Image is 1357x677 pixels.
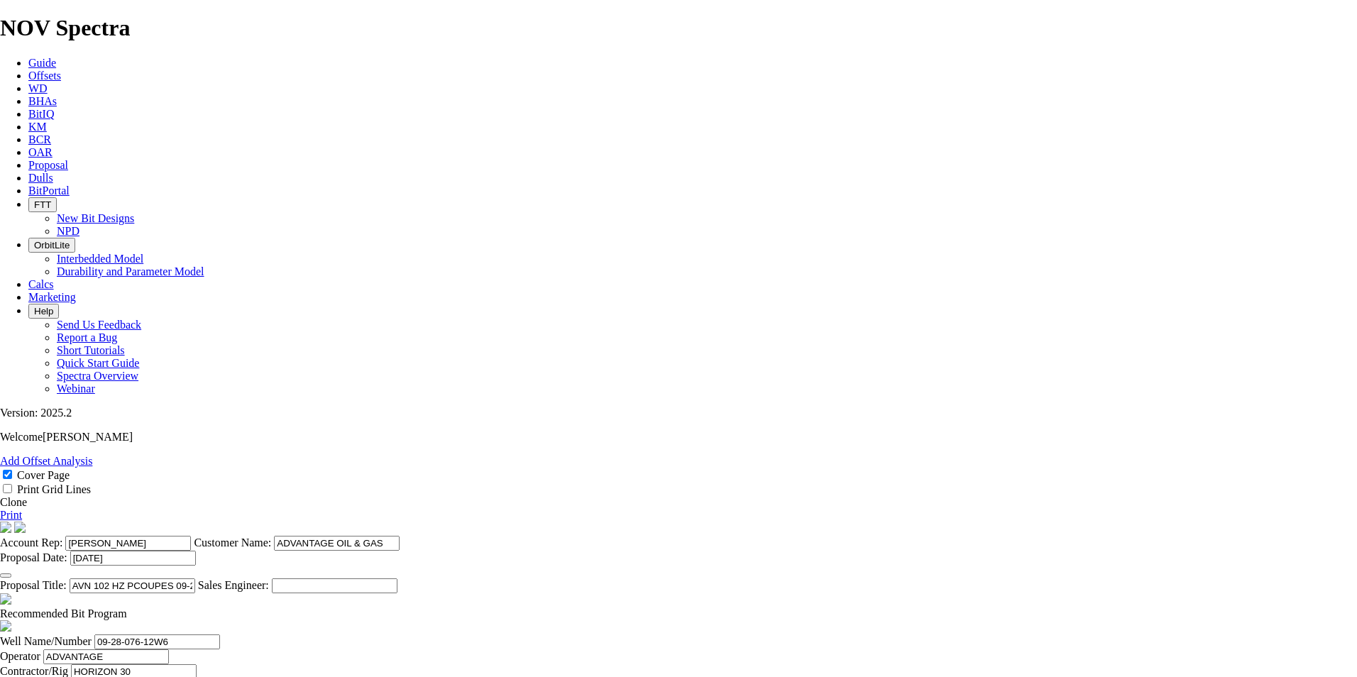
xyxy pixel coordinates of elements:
a: Dulls [28,172,53,184]
a: Report a Bug [57,331,117,343]
a: BCR [28,133,51,145]
button: OrbitLite [28,238,75,253]
a: BitIQ [28,108,54,120]
a: BHAs [28,95,57,107]
label: Print Grid Lines [17,483,91,495]
label: Customer Name: [194,536,271,549]
span: Help [34,306,53,317]
label: Cover Page [17,469,70,481]
span: OrbitLite [34,240,70,251]
a: Quick Start Guide [57,357,139,369]
a: Guide [28,57,56,69]
a: Calcs [28,278,54,290]
a: Send Us Feedback [57,319,141,331]
label: Sales Engineer: [198,579,269,591]
a: Interbedded Model [57,253,143,265]
a: Proposal [28,159,68,171]
span: FTT [34,199,51,210]
button: Help [28,304,59,319]
a: Spectra Overview [57,370,138,382]
span: [PERSON_NAME] [43,431,133,443]
a: Offsets [28,70,61,82]
button: FTT [28,197,57,212]
a: BitPortal [28,185,70,197]
img: cover-graphic.e5199e77.png [14,522,26,533]
a: Marketing [28,291,76,303]
a: WD [28,82,48,94]
a: Webinar [57,382,95,395]
a: Durability and Parameter Model [57,265,204,277]
a: Short Tutorials [57,344,125,356]
a: KM [28,121,47,133]
a: New Bit Designs [57,212,134,224]
a: OAR [28,146,53,158]
a: NPD [57,225,79,237]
